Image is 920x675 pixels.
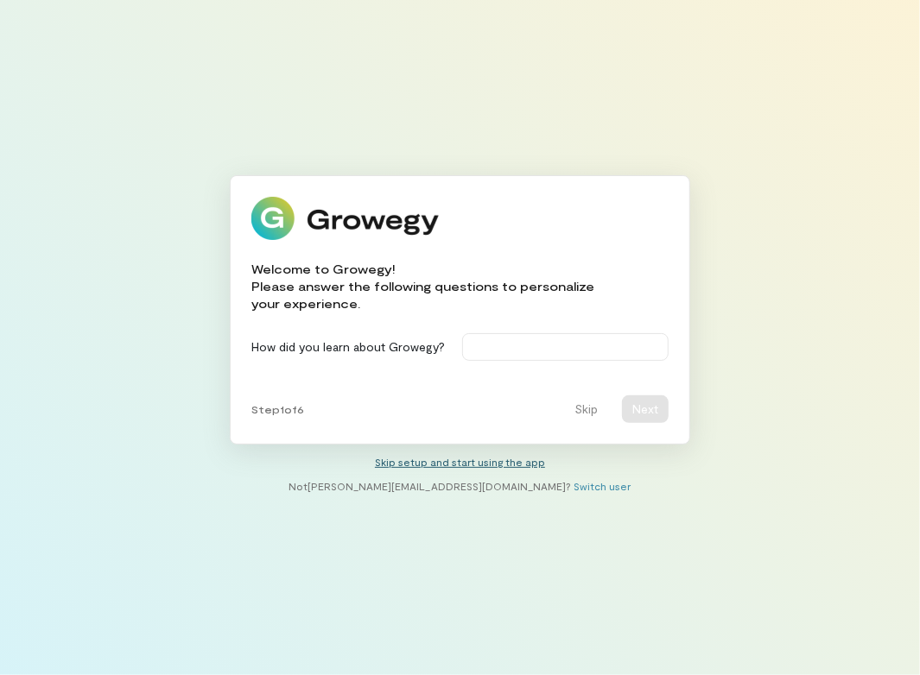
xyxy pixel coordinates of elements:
[375,456,545,468] a: Skip setup and start using the app
[251,402,304,416] span: Step 1 of 6
[564,395,608,423] button: Skip
[289,480,572,492] span: Not [PERSON_NAME][EMAIL_ADDRESS][DOMAIN_NAME] ?
[251,338,445,356] label: How did you learn about Growegy?
[251,197,440,240] img: Growegy logo
[622,395,669,423] button: Next
[251,261,669,312] div: Welcome to Growegy! Please answer the following questions to personalize your experience.
[574,480,631,492] a: Switch user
